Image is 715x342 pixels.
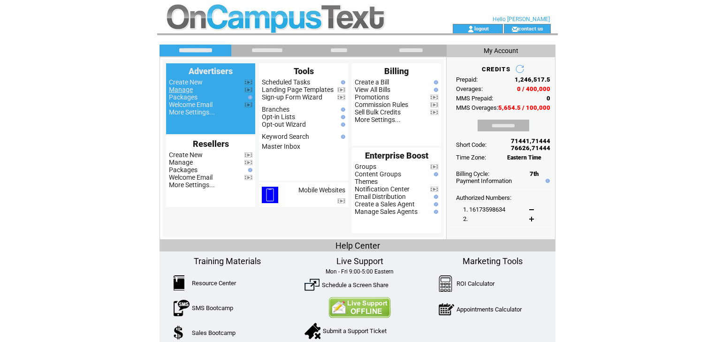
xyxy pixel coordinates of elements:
span: Short Code: [456,141,487,148]
span: Live Support [336,256,383,266]
a: Groups [355,163,376,170]
img: video.png [430,102,438,107]
img: video.png [244,87,252,92]
span: Tools [294,66,314,76]
img: help.gif [432,210,438,214]
a: Sales Bootcamp [192,329,236,336]
img: video.png [430,164,438,169]
img: Calculator.png [439,275,453,292]
img: video.png [244,160,252,165]
img: SupportTicket.png [304,323,320,339]
a: Welcome Email [169,101,213,108]
img: ResourceCenter.png [174,275,184,290]
img: video.png [337,95,345,100]
span: 7th [530,170,539,177]
span: MMS Overages: [456,104,498,111]
a: logout [474,25,489,31]
span: Overages: [456,85,483,92]
a: Opt-in Lists [262,113,295,121]
a: More Settings... [355,116,401,123]
a: Manage Sales Agents [355,208,418,215]
img: help.gif [432,88,438,92]
img: help.gif [432,80,438,84]
span: Billing [384,66,409,76]
img: help.gif [246,168,252,172]
a: Themes [355,178,378,185]
img: help.gif [432,202,438,206]
span: Resellers [193,139,229,149]
img: help.gif [339,115,345,119]
a: Mobile Websites [298,186,345,194]
a: Notification Center [355,185,410,193]
img: help.gif [432,195,438,199]
a: Create New [169,151,203,159]
a: Submit a Support Ticket [323,327,387,334]
img: video.png [430,95,438,100]
span: 0 [547,95,550,102]
a: ROI Calculator [456,280,494,287]
a: Manage [169,86,193,93]
img: help.gif [339,135,345,139]
img: help.gif [339,107,345,112]
img: ScreenShare.png [304,277,319,292]
img: video.png [430,110,438,115]
a: Payment Information [456,177,512,184]
img: video.png [337,198,345,204]
span: MMS Prepaid: [456,95,493,102]
a: Create a Sales Agent [355,200,415,208]
img: help.gif [339,122,345,127]
a: Opt-out Wizard [262,121,306,128]
span: Billing Cycle: [456,170,489,177]
a: SMS Bootcamp [192,304,233,312]
a: Packages [169,166,198,174]
span: Training Materials [194,256,261,266]
img: SalesBootcamp.png [174,326,184,340]
a: Create a Bill [355,78,389,86]
a: Promotions [355,93,389,101]
span: 5,654.5 / 100,000 [498,104,550,111]
img: help.gif [432,172,438,176]
span: Eastern Time [507,154,541,161]
img: help.gif [543,179,550,183]
a: Landing Page Templates [262,86,334,93]
img: video.png [430,187,438,192]
a: Email Distribution [355,193,406,200]
img: contact_us_icon.gif [511,25,518,33]
img: AppointmentCalc.png [439,301,454,318]
a: Resource Center [192,280,236,287]
a: Create New [169,78,203,86]
a: contact us [518,25,543,31]
img: help.gif [339,80,345,84]
img: video.png [244,102,252,107]
span: CREDITS [482,66,510,73]
a: Sign-up Form Wizard [262,93,322,101]
img: video.png [244,175,252,180]
span: 0 / 400,000 [517,85,550,92]
img: video.png [244,152,252,158]
a: Branches [262,106,289,113]
a: Commission Rules [355,101,408,108]
img: video.png [337,87,345,92]
a: Welcome Email [169,174,213,181]
a: Appointments Calculator [456,306,522,313]
span: Hello [PERSON_NAME] [493,16,550,23]
img: help.gif [246,95,252,99]
a: Content Groups [355,170,401,178]
a: View All Bills [355,86,390,93]
a: Keyword Search [262,133,309,140]
img: mobile-websites.png [262,187,278,203]
span: Marketing Tools [463,256,523,266]
span: 2. [463,215,468,222]
span: 1,246,517.5 [515,76,550,83]
span: Help Center [335,241,380,251]
img: account_icon.gif [467,25,474,33]
img: video.png [244,80,252,85]
span: 71441,71444 76626,71444 [511,137,550,152]
span: Authorized Numbers: [456,194,511,201]
a: Manage [169,159,193,166]
a: Sell Bulk Credits [355,108,401,116]
span: Enterprise Boost [365,151,428,160]
span: 1. 16173598634 [463,206,505,213]
span: Mon - Fri 9:00-5:00 Eastern [326,268,394,275]
img: Contact Us [328,297,391,318]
